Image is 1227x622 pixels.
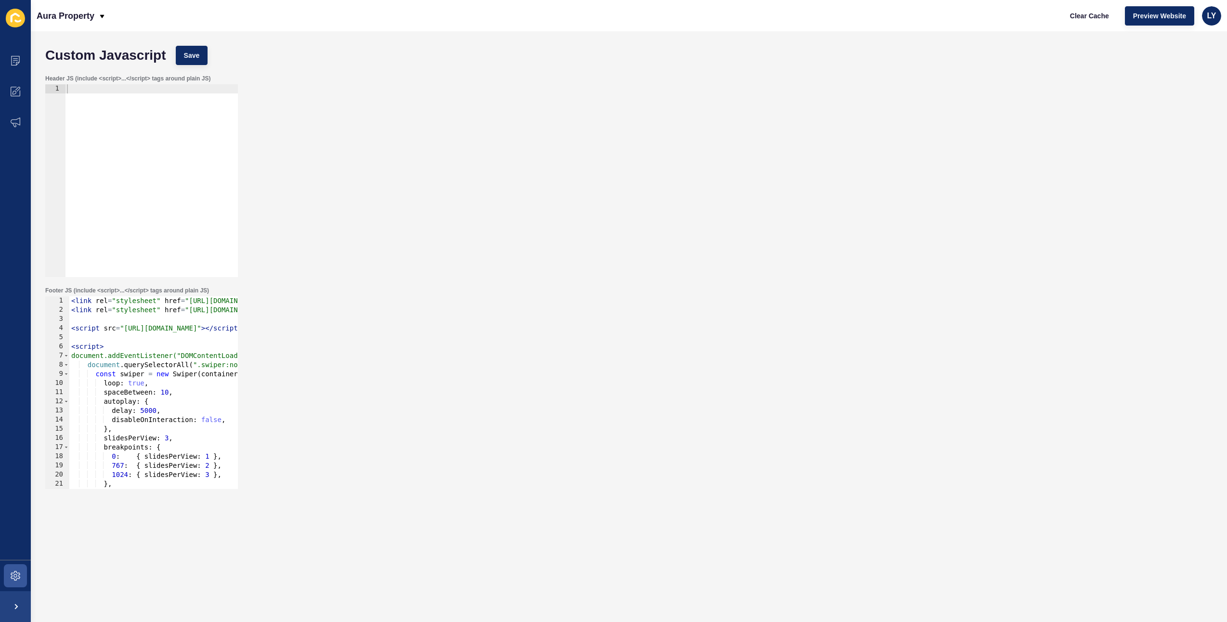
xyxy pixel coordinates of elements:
[45,351,69,360] div: 7
[45,452,69,461] div: 18
[45,287,209,294] label: Footer JS (include <script>...</script> tags around plain JS)
[45,388,69,397] div: 11
[176,46,208,65] button: Save
[45,443,69,452] div: 17
[1133,11,1186,21] span: Preview Website
[45,296,69,305] div: 1
[45,324,69,333] div: 4
[45,370,69,379] div: 9
[45,461,69,470] div: 19
[45,305,69,315] div: 2
[45,379,69,388] div: 10
[45,75,210,82] label: Header JS (include <script>...</script> tags around plain JS)
[45,406,69,415] div: 13
[45,470,69,479] div: 20
[1207,11,1216,21] span: LY
[45,489,69,498] div: 22
[45,360,69,370] div: 8
[45,434,69,443] div: 16
[45,342,69,351] div: 6
[45,479,69,489] div: 21
[45,51,166,60] h1: Custom Javascript
[45,424,69,434] div: 15
[37,4,94,28] p: Aura Property
[45,333,69,342] div: 5
[45,84,65,93] div: 1
[1062,6,1117,26] button: Clear Cache
[1125,6,1194,26] button: Preview Website
[45,315,69,324] div: 3
[45,397,69,406] div: 12
[1070,11,1109,21] span: Clear Cache
[184,51,200,60] span: Save
[45,415,69,424] div: 14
